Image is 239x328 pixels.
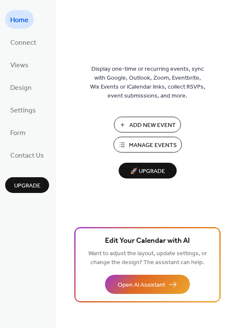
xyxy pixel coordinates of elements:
[5,123,31,141] a: Form
[5,33,41,51] a: Connect
[10,14,29,27] span: Home
[5,10,34,29] a: Home
[5,146,49,164] a: Contact Us
[90,65,205,101] span: Display one-time or recurring events, sync with Google, Outlook, Zoom, Eventbrite, Wix Events or ...
[10,127,26,140] span: Form
[119,163,177,178] button: 🚀 Upgrade
[124,166,172,177] span: 🚀 Upgrade
[5,101,41,119] a: Settings
[14,181,41,190] span: Upgrade
[114,137,182,152] button: Manage Events
[129,141,177,150] span: Manage Events
[10,36,36,49] span: Connect
[129,121,176,130] span: Add New Event
[105,235,190,247] span: Edit Your Calendar with AI
[5,55,34,74] a: Views
[5,177,49,193] button: Upgrade
[10,59,29,72] span: Views
[5,78,37,96] a: Design
[118,281,165,290] span: Open AI Assistant
[105,275,190,294] button: Open AI Assistant
[114,117,181,132] button: Add New Event
[10,104,36,117] span: Settings
[88,248,207,268] span: Want to adjust the layout, update settings, or change the design? The assistant can help.
[10,81,32,95] span: Design
[10,149,44,162] span: Contact Us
